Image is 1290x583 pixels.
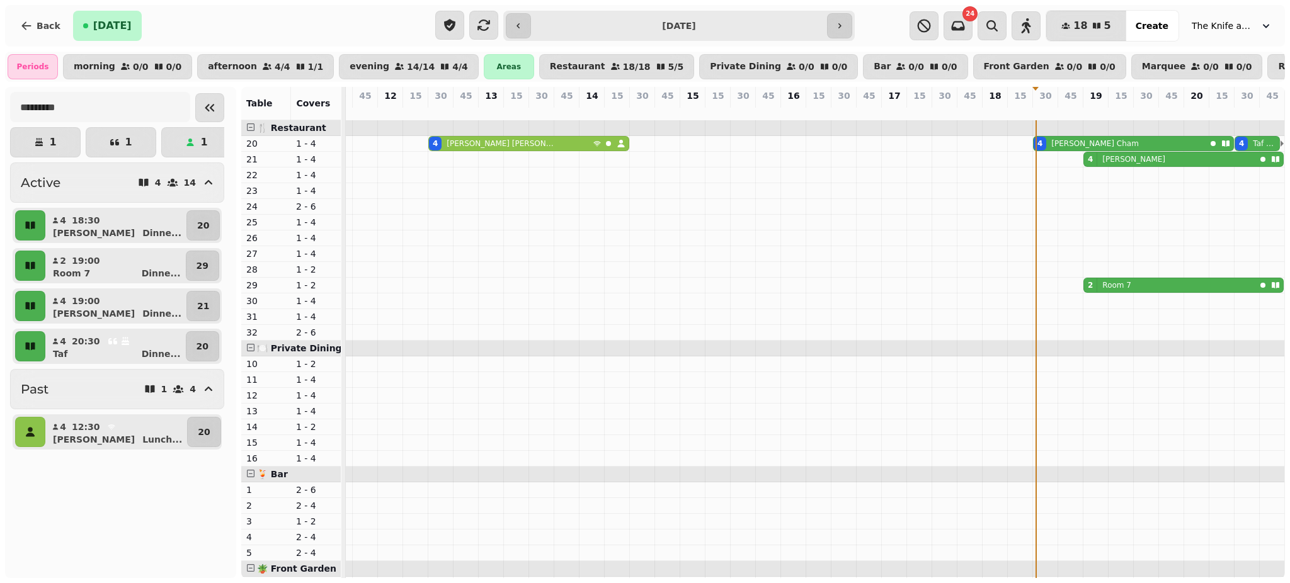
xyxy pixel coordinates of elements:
[973,54,1126,79] button: Front Garden0/00/0
[246,295,286,307] p: 30
[789,105,799,117] p: 0
[1253,139,1279,149] p: Taf Matimba
[296,421,336,433] p: 1 - 2
[663,105,673,117] p: 0
[1141,105,1151,117] p: 0
[93,21,132,31] span: [DATE]
[913,89,925,102] p: 15
[384,89,396,102] p: 12
[407,62,435,71] p: 14 / 14
[864,105,874,117] p: 0
[447,139,557,149] p: [PERSON_NAME] [PERSON_NAME]
[1104,21,1111,31] span: 5
[72,335,100,348] p: 20:30
[915,105,925,117] p: 0
[48,291,184,321] button: 419:00[PERSON_NAME]Dinne...
[486,105,496,117] p: 0
[73,11,142,41] button: [DATE]
[246,499,286,512] p: 2
[435,89,447,102] p: 30
[246,405,286,417] p: 13
[1046,11,1126,41] button: 185
[142,433,182,446] p: Lunch ...
[1091,105,1101,117] p: 6
[940,105,950,117] p: 0
[763,105,773,117] p: 0
[53,348,67,360] p: Taf
[246,247,286,260] p: 27
[990,105,1000,117] p: 0
[187,417,220,447] button: 20
[1192,105,1202,117] p: 0
[539,54,694,79] button: Restaurant18/185/5
[246,184,286,197] p: 23
[296,153,336,166] p: 1 - 4
[484,54,534,79] div: Areas
[832,62,848,71] p: 0 / 0
[208,62,257,72] p: afternoon
[1142,62,1185,72] p: Marquee
[296,484,336,496] p: 2 - 6
[1236,62,1252,71] p: 0 / 0
[10,11,71,41] button: Back
[166,62,182,71] p: 0 / 0
[246,216,286,229] p: 25
[184,178,196,187] p: 14
[863,89,875,102] p: 45
[246,232,286,244] p: 26
[296,373,336,386] p: 1 - 4
[863,54,967,79] button: Bar0/00/0
[142,267,181,280] p: Dinne ...
[53,227,135,239] p: [PERSON_NAME]
[385,105,396,117] p: 0
[246,452,286,465] p: 16
[535,89,547,102] p: 30
[839,105,849,117] p: 0
[161,385,168,393] p: 1
[257,123,326,133] span: 🍴 Restaurant
[1015,105,1025,117] p: 0
[257,343,342,353] span: 🍽️ Private Dining
[125,137,132,147] p: 1
[296,389,336,402] p: 1 - 4
[908,62,924,71] p: 0 / 0
[74,62,115,72] p: morning
[460,89,472,102] p: 45
[197,340,208,353] p: 20
[713,105,723,117] p: 0
[296,295,336,307] p: 1 - 4
[10,369,224,409] button: Past14
[939,89,950,102] p: 30
[1167,105,1177,117] p: 0
[1066,105,1076,117] p: 0
[296,169,336,181] p: 1 - 4
[142,227,181,239] p: Dinne ...
[72,421,100,433] p: 12:30
[668,62,684,71] p: 5 / 5
[296,137,336,150] p: 1 - 4
[246,531,286,543] p: 4
[53,307,135,320] p: [PERSON_NAME]
[246,98,273,108] span: Table
[485,89,497,102] p: 13
[699,54,858,79] button: Private Dining0/00/0
[59,254,67,267] p: 2
[350,62,389,72] p: evening
[296,279,336,291] p: 1 - 2
[142,348,181,360] p: Dinne ...
[296,310,336,323] p: 1 - 4
[200,137,207,147] p: 1
[1242,105,1252,117] p: 4
[611,89,623,102] p: 15
[1051,139,1139,149] p: [PERSON_NAME] Cham
[1217,105,1227,117] p: 0
[296,436,336,449] p: 1 - 4
[275,62,290,71] p: 4 / 4
[1037,139,1042,149] div: 4
[1131,54,1263,79] button: Marquee0/00/0
[966,11,974,17] span: 24
[195,93,224,122] button: Collapse sidebar
[59,214,67,227] p: 4
[1136,21,1168,30] span: Create
[511,105,522,117] p: 0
